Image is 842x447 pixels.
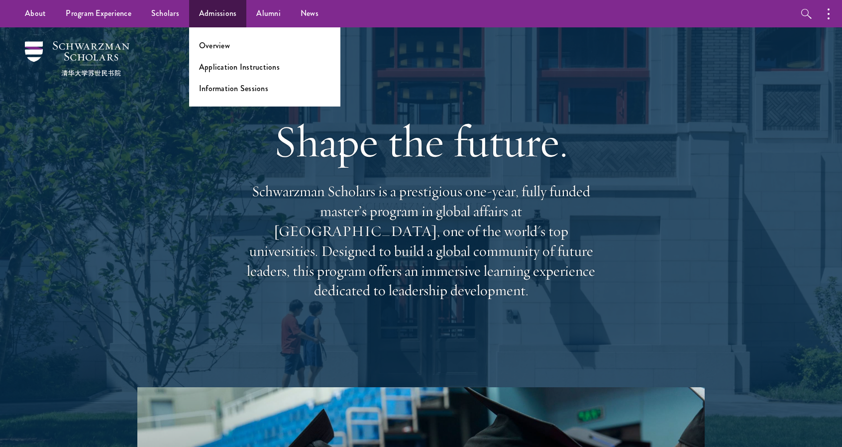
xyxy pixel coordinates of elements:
a: Application Instructions [199,61,280,73]
p: Schwarzman Scholars is a prestigious one-year, fully funded master’s program in global affairs at... [242,182,600,301]
img: Schwarzman Scholars [25,41,129,76]
a: Information Sessions [199,83,268,94]
a: Overview [199,40,230,51]
h1: Shape the future. [242,113,600,169]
